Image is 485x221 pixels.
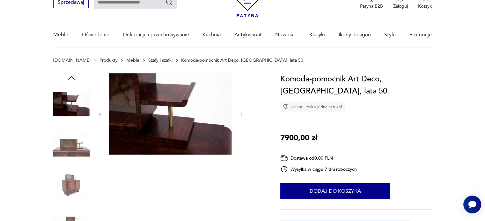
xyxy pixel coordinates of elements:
p: Komoda-pomocnik Art Deco, [GEOGRAPHIC_DATA], lata 50. [181,58,305,63]
h1: Komoda-pomocnik Art Deco, [GEOGRAPHIC_DATA], lata 50. [280,73,432,97]
a: Dekoracje i przechowywanie [123,23,189,47]
p: Patyna B2B [360,3,383,9]
div: Unikat - tylko jedna sztuka! [280,102,345,112]
a: Szafy i szafki [148,58,173,63]
a: Meble [126,58,139,63]
div: Dostawa od 0,00 PLN [280,154,357,162]
img: Zdjęcie produktu Komoda-pomocnik Art Deco, Polska, lata 50. [53,127,90,163]
div: Wysyłka w ciągu 7 dni roboczych [280,165,357,173]
img: Ikona dostawy [280,154,288,162]
a: Antykwariat [234,23,262,47]
a: Promocje [409,23,432,47]
a: Nowości [275,23,296,47]
a: Klasyki [309,23,325,47]
p: 7900,00 zł [280,132,317,144]
p: Zaloguj [393,3,408,9]
iframe: Smartsupp widget button [463,196,481,213]
img: Zdjęcie produktu Komoda-pomocnik Art Deco, Polska, lata 50. [53,167,90,203]
a: Oświetlenie [82,23,109,47]
a: Meble [53,23,68,47]
a: Ikony designu [338,23,371,47]
button: Dodaj do koszyka [280,183,390,199]
a: [DOMAIN_NAME] [53,58,91,63]
img: Zdjęcie produktu Komoda-pomocnik Art Deco, Polska, lata 50. [109,73,232,155]
a: Style [384,23,396,47]
img: Ikona diamentu [283,104,289,110]
a: Produkty [99,58,118,63]
img: Zdjęcie produktu Komoda-pomocnik Art Deco, Polska, lata 50. [53,86,90,122]
p: Koszyk [418,3,432,9]
a: Kuchnia [202,23,221,47]
a: Sprzedawaj [53,1,89,5]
